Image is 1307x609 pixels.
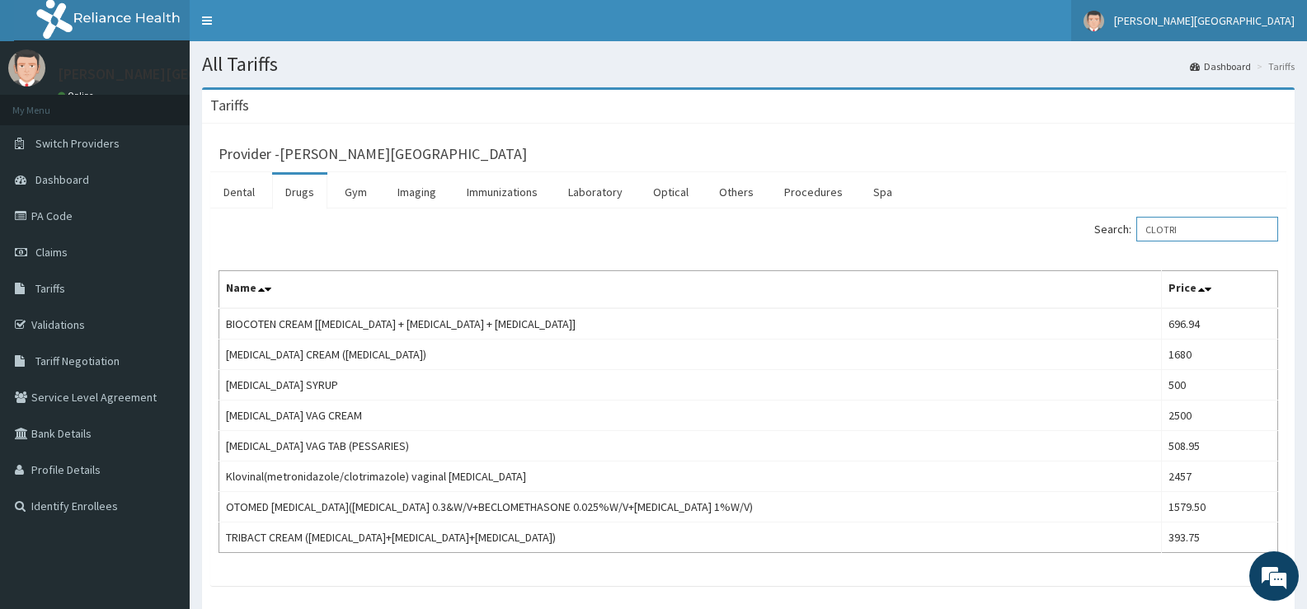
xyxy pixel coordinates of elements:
[555,175,636,209] a: Laboratory
[35,281,65,296] span: Tariffs
[8,421,314,479] textarea: Type your message and hit 'Enter'
[35,245,68,260] span: Claims
[640,175,702,209] a: Optical
[1114,13,1295,28] span: [PERSON_NAME][GEOGRAPHIC_DATA]
[771,175,856,209] a: Procedures
[58,67,302,82] p: [PERSON_NAME][GEOGRAPHIC_DATA]
[1161,340,1277,370] td: 1680
[272,175,327,209] a: Drugs
[86,92,277,114] div: Chat with us now
[35,354,120,368] span: Tariff Negotiation
[202,54,1295,75] h1: All Tariffs
[219,431,1162,461] td: [MEDICAL_DATA] VAG TAB (PESSARIES)
[210,98,249,113] h3: Tariffs
[31,82,67,124] img: d_794563401_company_1708531726252_794563401
[219,308,1162,340] td: BIOCOTEN CREAM [[MEDICAL_DATA] + [MEDICAL_DATA] + [MEDICAL_DATA]]
[219,147,527,162] h3: Provider - [PERSON_NAME][GEOGRAPHIC_DATA]
[35,172,89,187] span: Dashboard
[1253,59,1295,73] li: Tariffs
[1161,461,1277,492] td: 2457
[706,175,767,209] a: Others
[1161,431,1277,461] td: 508.95
[1161,492,1277,522] td: 1579.50
[860,175,905,209] a: Spa
[219,461,1162,492] td: Klovinal(metronidazole/clotrimazole) vaginal [MEDICAL_DATA]
[219,271,1162,309] th: Name
[1136,217,1278,241] input: Search:
[384,175,449,209] a: Imaging
[1161,370,1277,401] td: 500
[8,49,45,87] img: User Image
[1161,308,1277,340] td: 696.94
[210,175,268,209] a: Dental
[1161,271,1277,309] th: Price
[1161,522,1277,553] td: 393.75
[58,90,97,101] a: Online
[1190,59,1251,73] a: Dashboard
[1084,11,1104,31] img: User Image
[96,193,228,359] span: We're online!
[219,370,1162,401] td: [MEDICAL_DATA] SYRUP
[35,136,120,151] span: Switch Providers
[219,401,1162,431] td: [MEDICAL_DATA] VAG CREAM
[219,492,1162,522] td: OTOMED [MEDICAL_DATA]([MEDICAL_DATA] 0.3&W/V+BECLOMETHASONE 0.025%W/V+[MEDICAL_DATA] 1%W/V)
[1094,217,1278,241] label: Search:
[454,175,551,209] a: Immunizations
[219,340,1162,370] td: [MEDICAL_DATA] CREAM ([MEDICAL_DATA])
[270,8,310,48] div: Minimize live chat window
[331,175,380,209] a: Gym
[1161,401,1277,431] td: 2500
[219,522,1162,553] td: TRIBACT CREAM ([MEDICAL_DATA]+[MEDICAL_DATA]+[MEDICAL_DATA])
